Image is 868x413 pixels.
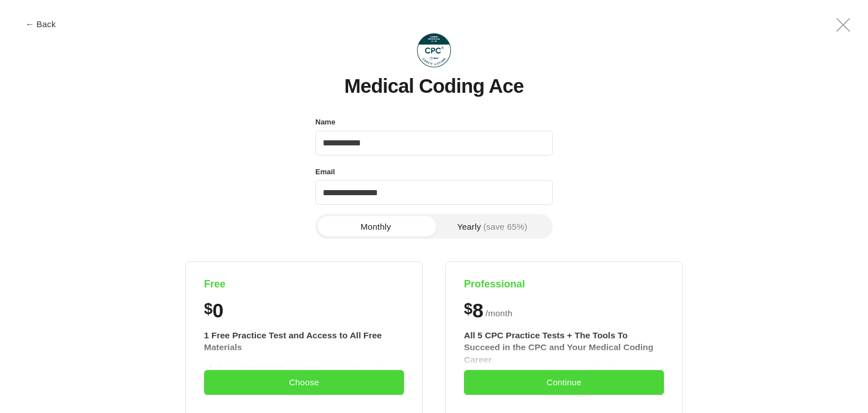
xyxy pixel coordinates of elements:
span: (save 65%) [483,222,527,231]
div: 1 Free Practice Test and Access to All Free Materials [204,329,404,354]
span: 8 [472,300,483,320]
span: 0 [212,300,223,320]
button: Monthly [318,216,434,236]
span: $ [464,300,472,318]
span: ← [25,20,34,28]
button: Continue [464,370,664,395]
div: All 5 CPC Practice Tests + The Tools To Succeed in the CPC and Your Medical Coding Career [464,329,664,366]
button: Choose [204,370,404,395]
button: ← Back [18,20,63,28]
h4: Professional [464,278,664,291]
label: Name [315,115,335,130]
h4: Free [204,278,404,291]
label: Email [315,165,335,179]
img: Medical Coding Ace [417,33,451,67]
span: $ [204,300,212,318]
button: Yearly(save 65%) [434,216,550,236]
span: / month [485,307,513,320]
input: Name [315,131,553,156]
h1: Medical Coding Ace [344,75,523,97]
input: Email [315,180,553,205]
